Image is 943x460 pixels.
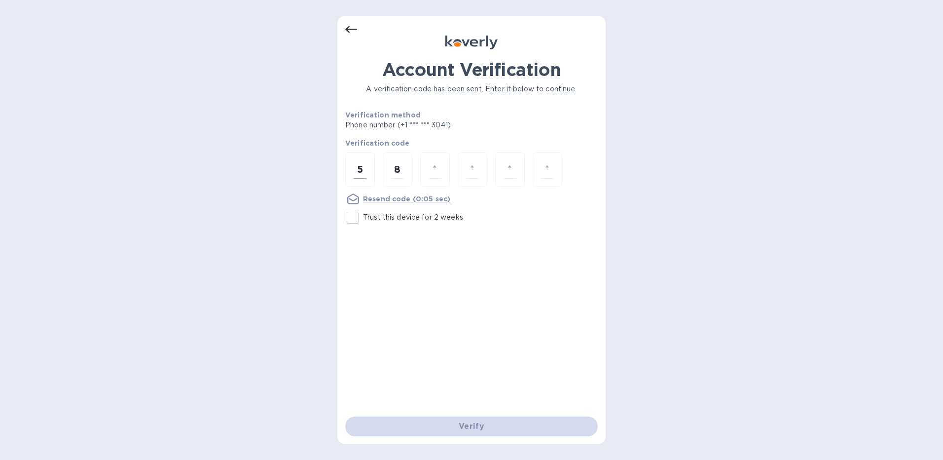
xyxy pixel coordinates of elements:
[345,111,421,119] b: Verification method
[345,84,598,94] p: A verification code has been sent. Enter it below to continue.
[363,195,450,203] u: Resend code (0:05 sec)
[345,138,598,148] p: Verification code
[345,120,526,130] p: Phone number (+1 *** *** 3041)
[363,212,463,223] p: Trust this device for 2 weeks
[345,59,598,80] h1: Account Verification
